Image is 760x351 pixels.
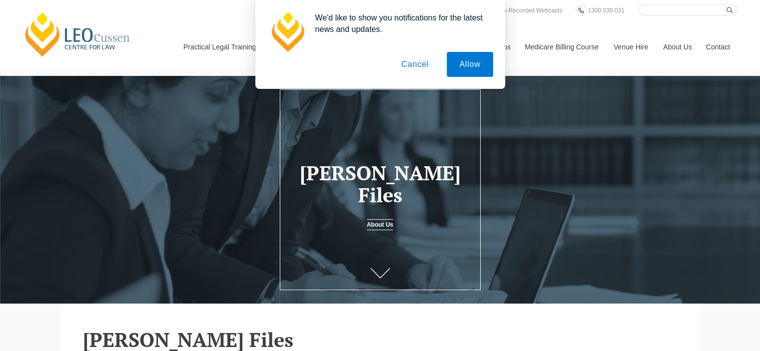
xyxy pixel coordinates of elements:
div: We'd like to show you notifications for the latest news and updates. [307,12,493,35]
h1: [PERSON_NAME] Files [289,162,471,206]
img: notification icon [267,12,307,52]
h2: [PERSON_NAME] Files [83,329,678,351]
button: Cancel [389,52,441,77]
a: About Us [367,219,393,230]
button: Allow [447,52,493,77]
